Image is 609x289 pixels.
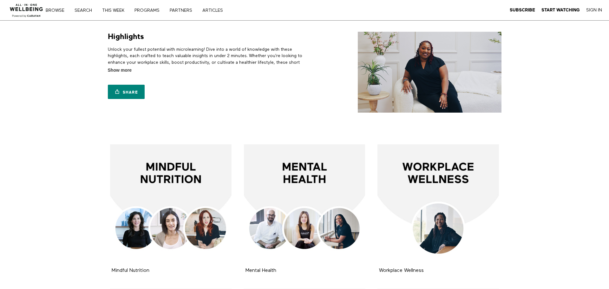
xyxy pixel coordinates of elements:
[50,7,236,13] nav: Primary
[244,144,365,266] a: Mental Health
[43,8,71,13] a: Browse
[108,85,145,99] a: Share
[358,32,501,113] img: Highlights
[110,144,232,266] a: Mindful Nutrition
[100,8,131,13] a: THIS WEEK
[510,8,535,12] strong: Subscribe
[586,7,602,13] a: Sign In
[108,46,302,85] p: Unlock your fullest potential with microlearning! Dive into a world of knowledge with these highl...
[72,8,99,13] a: Search
[377,144,499,266] a: Workplace Wellness
[541,7,580,13] a: Start Watching
[541,8,580,12] strong: Start Watching
[510,7,535,13] a: Subscribe
[246,268,276,273] a: Mental Health
[108,32,144,42] h1: Highlights
[379,268,424,273] a: Workplace Wellness
[112,268,149,273] a: Mindful Nutrition
[132,8,166,13] a: PROGRAMS
[200,8,230,13] a: ARTICLES
[167,8,199,13] a: PARTNERS
[108,67,132,74] span: Show more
